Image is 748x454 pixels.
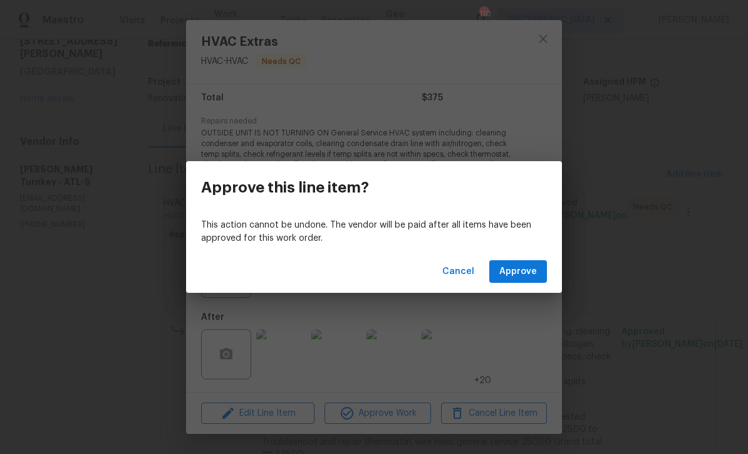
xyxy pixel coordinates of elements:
h3: Approve this line item? [201,179,369,196]
button: Cancel [437,260,479,283]
p: This action cannot be undone. The vendor will be paid after all items have been approved for this... [201,219,547,245]
button: Approve [489,260,547,283]
span: Cancel [442,264,474,280]
span: Approve [499,264,537,280]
